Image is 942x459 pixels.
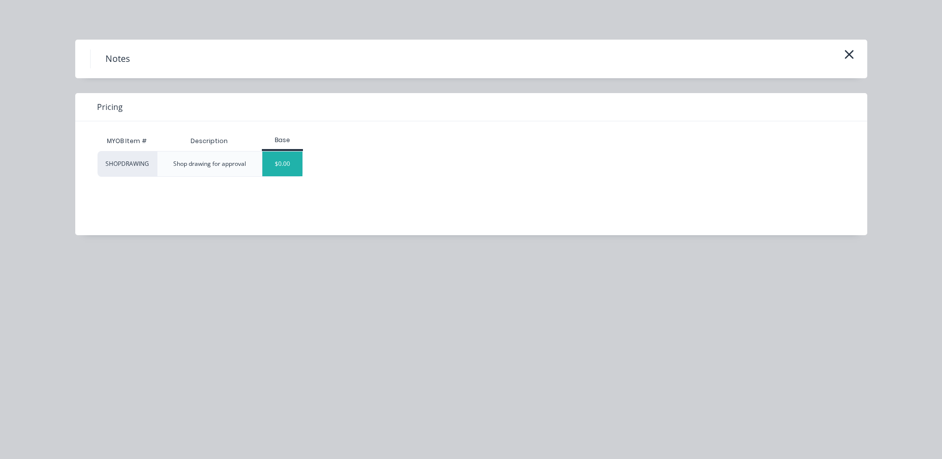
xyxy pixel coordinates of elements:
div: $0.00 [262,152,302,176]
h4: Notes [90,50,145,68]
span: Pricing [97,101,123,113]
div: MYOB Item # [98,131,157,151]
div: SHOPDRAWING [98,151,157,177]
div: Shop drawing for approval [173,159,246,168]
div: Base [262,136,303,145]
div: Description [183,129,236,153]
